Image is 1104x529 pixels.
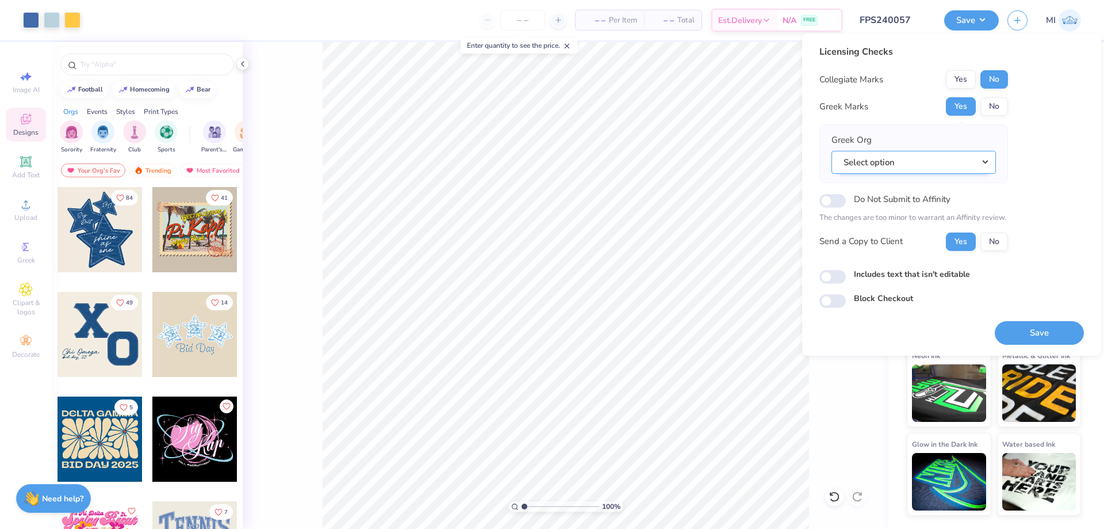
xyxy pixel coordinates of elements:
[78,86,103,93] div: football
[677,14,695,26] span: Total
[114,399,138,415] button: Like
[12,350,40,359] span: Decorate
[128,146,141,154] span: Club
[912,453,986,511] img: Glow in the Dark Ink
[126,195,133,201] span: 84
[61,163,125,177] div: Your Org's Fav
[224,509,228,515] span: 7
[201,120,228,154] button: filter button
[129,163,177,177] div: Trending
[65,125,78,139] img: Sorority Image
[980,70,1008,89] button: No
[125,504,139,518] button: Like
[206,295,233,310] button: Like
[1046,14,1056,27] span: MI
[6,298,46,317] span: Clipart & logos
[209,504,233,520] button: Like
[111,190,138,205] button: Like
[946,233,976,251] button: Yes
[185,166,194,174] img: most_fav.gif
[185,86,194,93] img: trend_line.gif
[155,120,178,154] button: filter button
[995,321,1084,345] button: Save
[129,405,133,410] span: 5
[233,120,259,154] button: filter button
[160,125,173,139] img: Sports Image
[240,125,253,139] img: Game Day Image
[67,86,76,93] img: trend_line.gif
[60,120,83,154] div: filter for Sorority
[116,106,135,117] div: Styles
[944,10,999,31] button: Save
[1002,364,1076,422] img: Metallic & Glitter Ink
[651,14,674,26] span: – –
[14,213,37,222] span: Upload
[220,399,233,413] button: Like
[126,300,133,306] span: 49
[1046,9,1081,32] a: MI
[500,10,545,31] input: – –
[180,163,245,177] div: Most Favorited
[912,438,977,450] span: Glow in the Dark Ink
[819,45,1008,59] div: Licensing Checks
[206,190,233,205] button: Like
[602,501,620,512] span: 100 %
[854,192,950,207] label: Do Not Submit to Affinity
[831,151,996,174] button: Select option
[130,86,170,93] div: homecoming
[819,235,903,248] div: Send a Copy to Client
[783,14,796,26] span: N/A
[854,268,970,280] label: Includes text that isn't editable
[17,256,35,265] span: Greek
[144,106,178,117] div: Print Types
[980,97,1008,116] button: No
[63,106,78,117] div: Orgs
[831,134,872,147] label: Greek Org
[90,120,116,154] div: filter for Fraternity
[12,170,40,180] span: Add Text
[123,120,146,154] div: filter for Club
[208,125,221,139] img: Parent's Weekend Image
[111,295,138,310] button: Like
[221,300,228,306] span: 14
[112,81,175,98] button: homecoming
[158,146,175,154] span: Sports
[134,166,143,174] img: trending.gif
[201,120,228,154] div: filter for Parent's Weekend
[1002,453,1076,511] img: Water based Ink
[201,146,228,154] span: Parent's Weekend
[13,128,39,137] span: Designs
[90,120,116,154] button: filter button
[819,212,1008,224] p: The changes are too minor to warrant an Affinity review.
[819,73,883,86] div: Collegiate Marks
[854,292,913,305] label: Block Checkout
[179,81,216,98] button: bear
[123,120,146,154] button: filter button
[803,16,815,24] span: FREE
[60,81,108,98] button: football
[946,97,976,116] button: Yes
[61,146,82,154] span: Sorority
[128,125,141,139] img: Club Image
[155,120,178,154] div: filter for Sports
[118,86,128,93] img: trend_line.gif
[42,493,83,504] strong: Need help?
[90,146,116,154] span: Fraternity
[79,59,227,70] input: Try "Alpha"
[980,233,1008,251] button: No
[718,14,762,26] span: Est. Delivery
[819,100,868,113] div: Greek Marks
[1002,438,1055,450] span: Water based Ink
[197,86,210,93] div: bear
[1059,9,1081,32] img: Mark Isaac
[66,166,75,174] img: most_fav.gif
[851,9,936,32] input: Untitled Design
[582,14,605,26] span: – –
[221,195,228,201] span: 41
[233,120,259,154] div: filter for Game Day
[233,146,259,154] span: Game Day
[87,106,108,117] div: Events
[946,70,976,89] button: Yes
[13,85,40,94] span: Image AI
[912,364,986,422] img: Neon Ink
